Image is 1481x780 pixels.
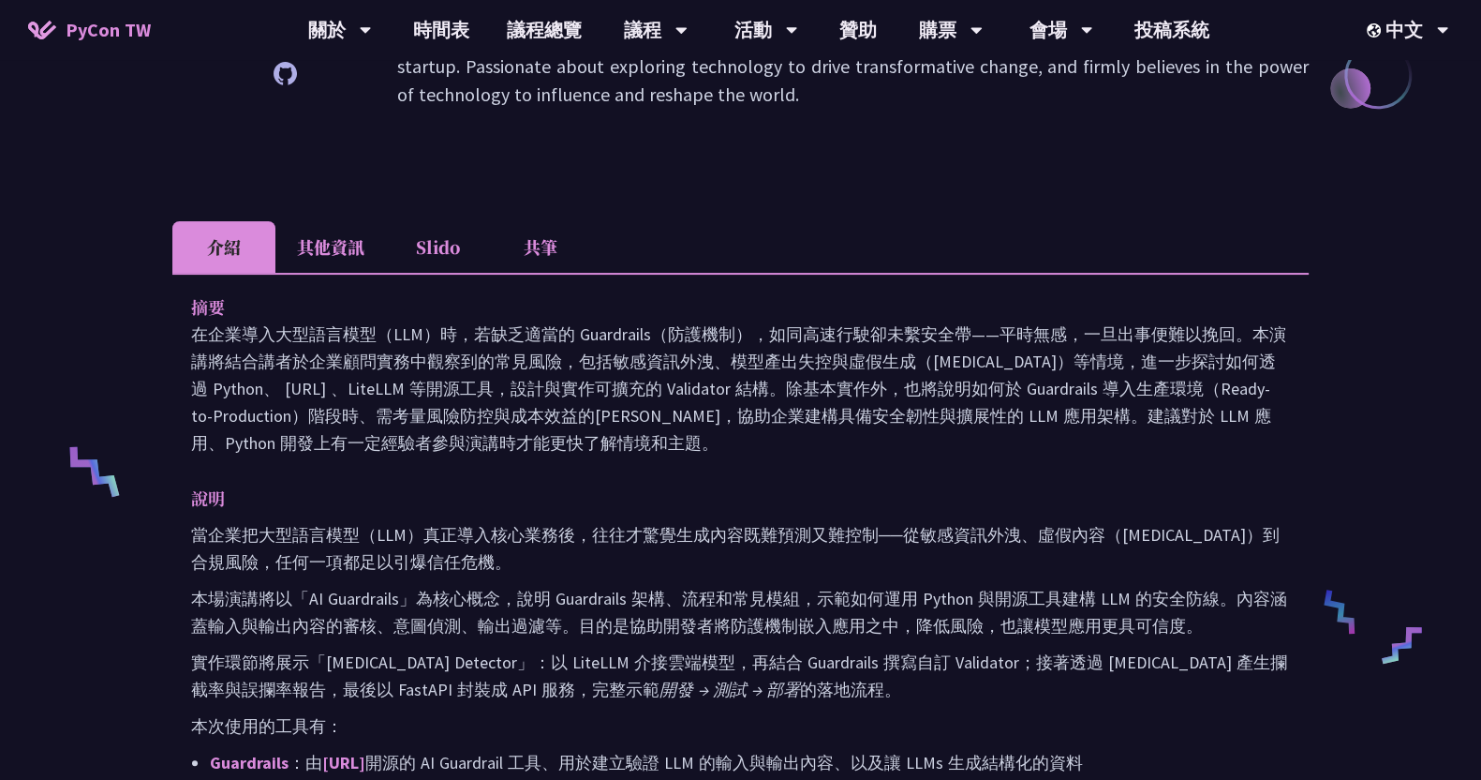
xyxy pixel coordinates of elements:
p: 在企業導入大型語言模型（LLM）時，若缺乏適當的 Guardrails（防護機制），如同高速行駛卻未繫安全帶——平時無感，一旦出事便難以挽回。本演講將結合講者於企業顧問實務中觀察到的常見風險，包... [191,321,1290,457]
em: 開發 → 測試 → 部署 [659,679,800,700]
p: 本場演講將以「AI Guardrails」為核心概念，說明 Guardrails 架構、流程和常見模組，示範如何運用 Python 與開源工具建構 LLM 的安全防線。內容涵蓋輸入與輸出內容的審... [191,585,1290,639]
li: 共筆 [489,221,592,273]
img: Home icon of PyCon TW 2025 [28,21,56,39]
li: 其他資訊 [275,221,386,273]
span: PyCon TW [66,16,151,44]
a: PyCon TW [9,7,170,53]
li: 介紹 [172,221,275,273]
p: 實作環節將展示「[MEDICAL_DATA] Detector」：以 LiteLLM 介接雲端模型，再結合 Guardrails 撰寫自訂 Validator；接著透過 [MEDICAL_DAT... [191,649,1290,703]
img: Locale Icon [1367,23,1385,37]
a: Guardrails [210,752,289,773]
p: 說明 [191,485,1252,512]
p: 摘要 [191,293,1252,321]
p: 本次使用的工具有： [191,712,1290,740]
li: Slido [386,221,489,273]
a: [URL] [322,752,365,773]
p: 當企業把大型語言模型（LLM）真正導入核心業務後，往往才驚覺生成內容既難預測又難控制──從敏感資訊外洩、虛假內容（[MEDICAL_DATA]）到合規風險，任何一項都足以引爆信任危機。 [191,521,1290,576]
p: ：由 開源的 AI Guardrail 工具、用於建立驗證 LLM 的輸入與輸出內容、以及讓 LLMs 生成結構化的資料 [210,749,1290,776]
